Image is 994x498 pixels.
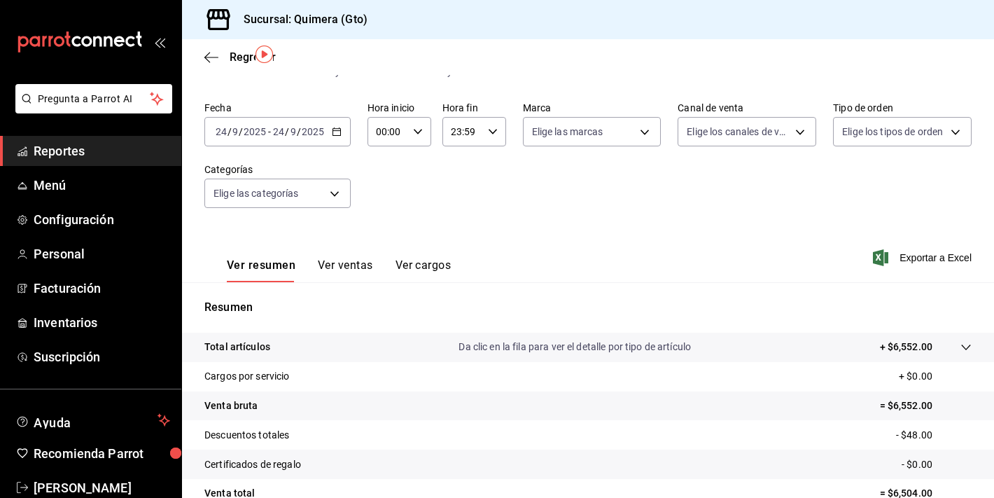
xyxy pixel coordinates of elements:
button: Pregunta a Parrot AI [15,84,172,113]
p: Total artículos [204,340,270,354]
p: Resumen [204,299,972,316]
h3: Sucursal: Quimera (Gto) [232,11,367,28]
p: - $0.00 [902,457,972,472]
p: Da clic en la fila para ver el detalle por tipo de artículo [458,340,691,354]
label: Fecha [204,103,351,113]
p: + $6,552.00 [880,340,932,354]
span: Elige los tipos de orden [842,125,943,139]
p: - $48.00 [896,428,972,443]
label: Hora inicio [367,103,431,113]
input: -- [272,126,285,137]
span: Suscripción [34,347,170,366]
span: Reportes [34,141,170,160]
span: [PERSON_NAME] [34,478,170,497]
label: Hora fin [442,103,506,113]
p: Cargos por servicio [204,369,290,384]
input: ---- [301,126,325,137]
button: Ver ventas [318,258,373,282]
button: open_drawer_menu [154,36,165,48]
input: ---- [243,126,267,137]
p: Descuentos totales [204,428,289,443]
span: / [297,126,301,137]
button: Exportar a Excel [876,249,972,266]
span: / [239,126,243,137]
span: Recomienda Parrot [34,444,170,463]
span: - [268,126,271,137]
span: Menú [34,176,170,195]
span: / [227,126,232,137]
a: Pregunta a Parrot AI [10,102,172,116]
input: -- [290,126,297,137]
span: / [285,126,289,137]
div: navigation tabs [227,258,451,282]
span: Elige las categorías [213,186,299,200]
span: Elige los canales de venta [687,125,790,139]
input: -- [232,126,239,137]
p: = $6,552.00 [880,399,972,413]
img: Tooltip marker [255,46,273,63]
p: Certificados de regalo [204,457,301,472]
label: Marca [523,103,661,113]
p: + $0.00 [899,369,972,384]
span: Inventarios [34,313,170,332]
span: Personal [34,244,170,263]
p: Venta bruta [204,399,258,413]
input: -- [215,126,227,137]
button: Ver cargos [395,258,451,282]
span: Elige las marcas [532,125,603,139]
span: Pregunta a Parrot AI [38,92,150,106]
span: Ayuda [34,412,152,429]
label: Canal de venta [678,103,816,113]
span: Facturación [34,279,170,298]
span: Configuración [34,210,170,229]
label: Tipo de orden [833,103,972,113]
span: Regresar [230,50,276,64]
button: Ver resumen [227,258,295,282]
button: Regresar [204,50,276,64]
label: Categorías [204,165,351,174]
